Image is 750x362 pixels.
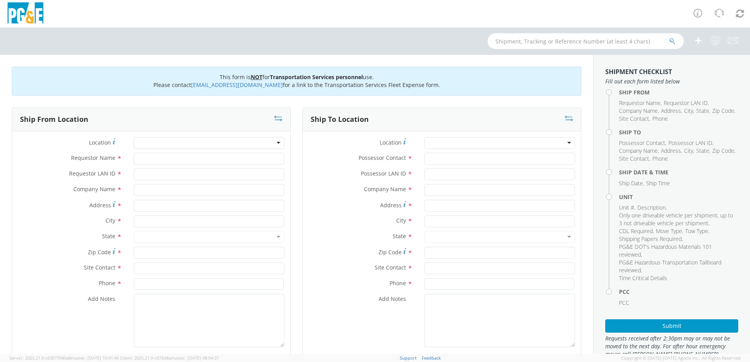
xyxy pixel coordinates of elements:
span: Address [89,201,111,209]
h4: Ship From [619,89,738,95]
span: Site Contact [375,264,406,271]
li: , [696,107,710,115]
li: , [619,243,736,259]
img: pge-logo-06675f144f4cfa6a6814.png [6,2,45,25]
span: Phone [652,115,668,122]
span: Shipping Papers Required [619,235,682,243]
span: CDL Required [619,227,653,235]
li: , [619,235,683,243]
li: , [619,147,659,155]
h4: Ship Date & Time [619,169,738,175]
span: Company Name [619,147,658,154]
span: City [396,217,406,224]
span: Address [661,147,681,154]
h4: Ship To [619,129,738,135]
li: , [637,204,667,212]
span: Possessor LAN ID [361,170,406,177]
span: Unit # [619,204,634,211]
a: [EMAIL_ADDRESS][DOMAIN_NAME] [191,81,283,89]
span: Address [661,107,681,114]
span: Phone [652,155,668,162]
span: Site Contact [619,155,649,162]
li: , [619,99,662,107]
span: Requestor LAN ID [69,170,115,177]
span: Fill out each form listed below [605,78,738,85]
span: Zip Code [88,248,111,256]
li: , [619,259,736,274]
span: City [684,107,693,114]
span: City [106,217,115,224]
li: , [619,212,736,227]
span: Requestor Name [619,99,661,107]
span: Address [380,201,402,209]
span: State [696,107,709,114]
span: Site Contact [619,115,649,122]
span: Tow Type [685,227,708,235]
li: , [712,107,735,115]
span: Company Name [619,107,658,114]
li: , [661,107,682,115]
button: Submit [605,319,738,333]
span: Phone [99,279,115,287]
span: Zip Code [379,248,402,256]
span: Add Notes [88,295,115,302]
span: Location [89,139,111,146]
li: , [619,204,635,212]
span: master, [DATE] 08:04:37 [171,355,219,361]
li: , [619,115,650,123]
h3: Ship From Location [20,116,88,123]
span: Zip Code [712,107,734,114]
h4: PCC [619,289,738,295]
span: Site Contact [84,264,115,271]
h4: Unit [619,194,738,200]
span: Ship Time [646,179,670,187]
span: Only one driveable vehicle per shipment, up to 3 not driveable vehicle per shipment [619,212,733,227]
span: Move Type [656,227,682,235]
span: PCC [619,299,629,306]
span: Requestor LAN ID [664,99,708,107]
span: State [102,232,115,240]
span: Requestor Name [71,154,115,161]
span: Add Notes [379,295,406,302]
li: , [619,107,659,115]
li: , [685,227,709,235]
input: Shipment, Tracking or Reference Number (at least 4 chars) [488,33,684,49]
span: Client: 2025.21.0-c073d8a [120,355,219,361]
span: Possessor Contact [619,139,665,147]
span: Possessor Contact [359,154,406,161]
span: Zip Code [712,147,734,154]
span: Phone [390,279,406,287]
div: This form is for use. Please contact for a link to the Transportation Services Fleet Expense form. [12,67,581,96]
li: , [619,155,650,163]
li: , [664,99,709,107]
li: , [619,139,666,147]
li: , [712,147,735,155]
span: master, [DATE] 10:41:40 [71,355,119,361]
span: Ship Date [619,179,643,187]
span: Server: 2025.21.0-c63077040a8 [9,355,119,361]
span: Time Critical Details [619,274,667,282]
li: , [684,107,694,115]
li: , [696,147,710,155]
span: Company Name [364,185,406,193]
a: Feedback [422,355,441,361]
u: NOT [251,73,262,81]
li: , [656,227,683,235]
span: City [684,147,693,154]
li: , [661,147,682,155]
li: , [684,147,694,155]
span: PG&E Hazardous Transportation Tailboard reviewed [619,259,721,274]
span: PG&E DOT's Hazardous Materials 101 reviewed [619,243,712,258]
li: , [668,139,714,147]
h3: Ship To Location [311,116,369,123]
span: Description [637,204,666,211]
strong: Shipment Checklist [605,67,672,76]
span: Requests received after 2:30pm may or may not be moved to the next day. For after hour emergency ... [605,335,738,358]
span: Company Name [73,185,115,193]
li: , [619,227,654,235]
span: Possessor LAN ID [668,139,712,147]
span: Location [380,139,402,146]
li: , [619,179,644,187]
span: Copyright © [DATE]-[DATE] Agistix Inc., All Rights Reserved [621,355,741,361]
span: State [696,147,709,154]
